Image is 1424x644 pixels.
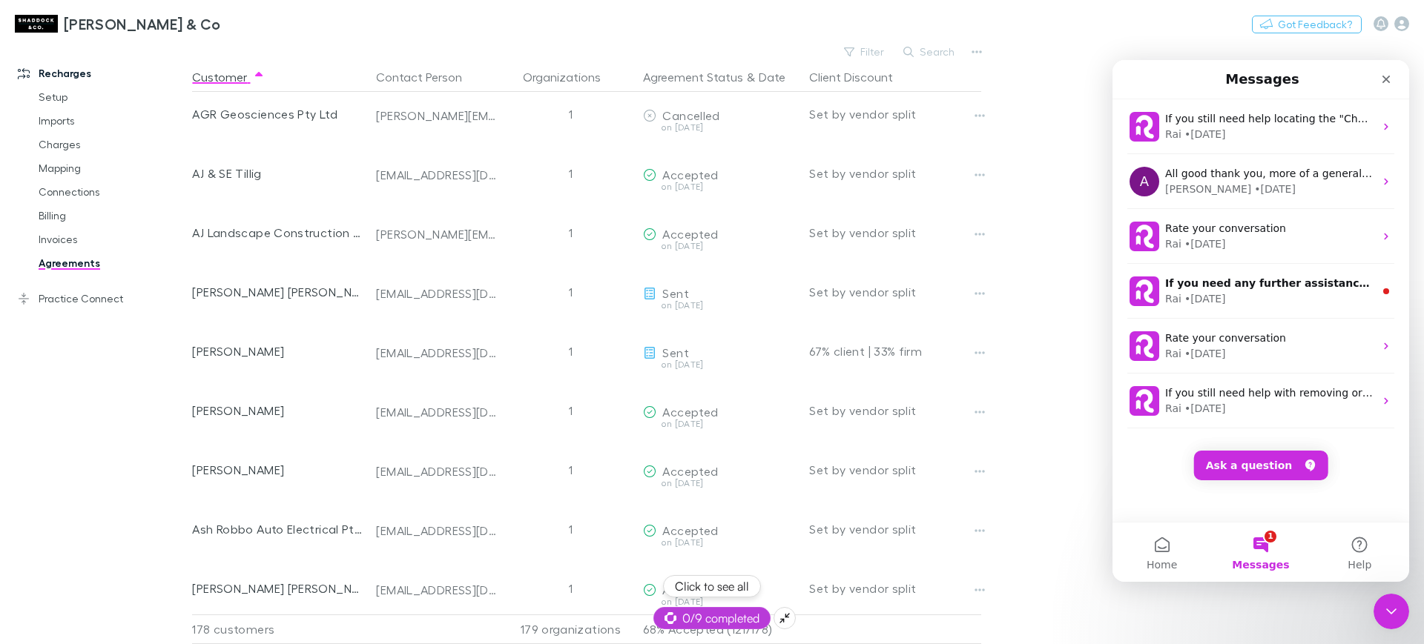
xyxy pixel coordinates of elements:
button: Messages [99,462,197,522]
span: If you still need help with removing or adjusting discounts, please let me know. Would you like t... [53,327,934,339]
a: Recharges [3,62,203,85]
div: • [DATE] [72,341,113,356]
div: Rai [53,176,69,192]
span: Accepted [662,523,718,537]
a: Billing [24,204,203,228]
div: • [DATE] [72,67,113,82]
h3: [PERSON_NAME] & Co [64,15,221,33]
p: 68% Accepted (121/178) [643,615,797,643]
span: Sent [662,286,688,300]
button: Contact Person [376,62,480,92]
div: 1 [504,499,637,559]
div: 1 [504,381,637,440]
div: on [DATE] [643,182,797,191]
button: Customer [192,62,265,92]
div: 1 [504,84,637,144]
a: Charges [24,133,203,156]
div: Set by vendor split [809,144,981,203]
span: Accepted [662,227,718,241]
div: Set by vendor split [809,559,981,618]
div: 1 [504,322,637,381]
div: [PERSON_NAME] [PERSON_NAME] [192,262,364,322]
div: on [DATE] [643,538,797,547]
button: Got Feedback? [1252,16,1362,33]
button: Client Discount [809,62,911,92]
span: If you still need help locating the "Charge customer" button or managing failed payments, I am he... [53,53,1126,64]
div: AJ Landscape Construction Pty Ltd [192,203,364,262]
img: Profile image for Rai [17,162,47,191]
button: Organizations [523,62,619,92]
div: [EMAIL_ADDRESS][DOMAIN_NAME] [376,523,498,538]
div: Set by vendor split [809,262,981,322]
div: [PERSON_NAME] [192,381,364,440]
a: Imports [24,109,203,133]
div: on [DATE] [643,479,797,488]
div: • [DATE] [72,231,113,247]
div: 1 [504,559,637,618]
div: on [DATE] [643,360,797,369]
div: 179 organizations [504,614,637,644]
img: Profile image for Rai [17,216,47,246]
span: Accepted [662,405,718,419]
div: • [DATE] [72,176,113,192]
div: [PERSON_NAME] [53,122,139,137]
div: 67% client | 33% firm [809,322,981,381]
div: Rai [53,341,69,356]
a: Connections [24,180,203,204]
img: Profile image for Rai [17,271,47,301]
span: Home [34,499,65,510]
button: Filter [837,43,893,61]
div: [EMAIL_ADDRESS][DOMAIN_NAME] [376,582,498,597]
div: [EMAIL_ADDRESS][DOMAIN_NAME] [376,286,498,301]
div: Profile image for Alex [17,107,47,136]
button: Ask a question [82,391,216,420]
span: Help [235,499,259,510]
div: Set by vendor split [809,381,981,440]
span: If you need any further assistance with updating emails or resending agreements, please let me kn... [53,217,1199,229]
div: Rai [53,231,69,247]
span: Accepted [662,167,718,182]
div: Set by vendor split [809,84,981,144]
div: [PERSON_NAME][EMAIL_ADDRESS][DOMAIN_NAME][PERSON_NAME] [376,227,498,242]
img: Shaddock & Co's Logo [15,15,58,33]
div: on [DATE] [643,597,797,606]
div: 178 customers [192,614,370,644]
button: Agreement Status [643,62,743,92]
button: Date [759,62,785,92]
span: Rate your conversation [53,272,174,284]
div: on [DATE] [643,301,797,310]
span: Cancelled [662,108,719,122]
div: Rai [53,286,69,302]
div: • [DATE] [142,122,183,137]
div: 1 [504,440,637,499]
span: All good thank you, more of a general question!! [53,107,306,119]
a: Setup [24,85,203,109]
div: [EMAIL_ADDRESS][DOMAIN_NAME] [376,464,498,479]
a: Mapping [24,156,203,180]
img: Profile image for Rai [17,326,47,356]
div: Rai [53,67,69,82]
div: • [DATE] [72,286,113,302]
span: Messages [119,499,177,510]
div: Set by vendor split [809,203,981,262]
div: [EMAIL_ADDRESS][DOMAIN_NAME] [376,345,498,360]
div: AJ & SE Tillig [192,144,364,203]
div: [PERSON_NAME][EMAIL_ADDRESS][DOMAIN_NAME] [376,108,498,123]
div: [EMAIL_ADDRESS][DOMAIN_NAME] [376,405,498,419]
a: Practice Connect [3,287,203,311]
div: Ash Robbo Auto Electrical Pty Ltd [192,499,364,559]
div: on [DATE] [643,242,797,250]
div: Set by vendor split [809,440,981,499]
span: Rate your conversation [53,162,174,174]
div: [EMAIL_ADDRESS][DOMAIN_NAME] [376,167,498,182]
div: [PERSON_NAME] [PERSON_NAME] [192,559,364,618]
iframe: Intercom live chat [1374,594,1409,629]
div: 1 [504,144,637,203]
a: Agreements [24,251,203,275]
div: Set by vendor split [809,499,981,559]
div: 1 [504,203,637,262]
button: Help [198,462,297,522]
